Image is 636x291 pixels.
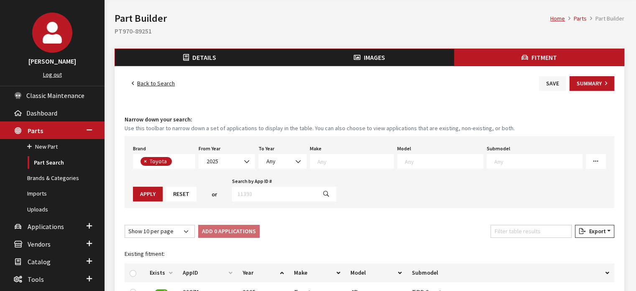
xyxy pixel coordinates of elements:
th: Exists: activate to sort column ascending [145,263,178,282]
span: Applications [28,222,64,231]
th: Submodel: activate to sort column ascending [407,263,614,282]
span: Toyota [149,157,169,165]
button: Apply [133,187,163,201]
button: Remove item [140,157,149,166]
label: Search by App ID # [232,178,272,185]
label: From Year [199,145,220,152]
span: or [212,190,217,199]
a: Log out [43,71,62,78]
input: Filter table results [490,225,572,238]
img: Kirsten Dart [32,13,72,53]
caption: Existing fitment: [125,245,614,263]
span: Tools [28,275,44,283]
span: Images [364,53,385,62]
a: Home [550,15,565,22]
label: Brand [133,145,146,152]
label: Make [310,145,322,152]
h4: Narrow down your search: [125,115,614,124]
button: Images [285,49,455,66]
th: Year: activate to sort column ascending [238,263,289,282]
h2: PT970-89251 [115,26,624,36]
li: Toyota [140,157,172,166]
button: Details [115,49,285,66]
span: Fitment [531,53,557,62]
button: Fitment [454,49,624,66]
span: Any [264,157,301,166]
h1: Part Builder [115,11,550,26]
textarea: Search [494,157,582,165]
th: Model: activate to sort column ascending [345,263,407,282]
small: Use this toolbar to narrow down a set of applications to display in the table. You can also choos... [125,124,614,133]
span: Vendors [28,240,51,248]
a: Back to Search [125,76,182,91]
span: Details [192,53,216,62]
span: Catalog [28,258,51,266]
span: Classic Maintenance [26,91,84,100]
label: Submodel [487,145,510,152]
textarea: Search [317,157,393,165]
input: 11393 [232,187,317,201]
span: Export [585,227,605,235]
th: Make: activate to sort column ascending [289,263,345,282]
span: × [144,157,147,165]
th: AppID: activate to sort column ascending [178,263,238,282]
span: Dashboard [26,109,57,117]
span: Parts [28,126,43,135]
span: 2025 [199,154,255,169]
li: Parts [565,14,587,23]
span: Any [266,157,276,165]
label: To Year [258,145,274,152]
h3: [PERSON_NAME] [8,56,96,66]
button: Reset [166,187,197,201]
textarea: Search [174,158,179,166]
button: Summary [570,76,614,91]
label: Model [397,145,411,152]
button: Export [575,225,614,238]
span: 2025 [204,157,250,166]
textarea: Search [405,157,483,165]
li: Part Builder [587,14,624,23]
span: Any [258,154,307,169]
button: Save [539,76,566,91]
